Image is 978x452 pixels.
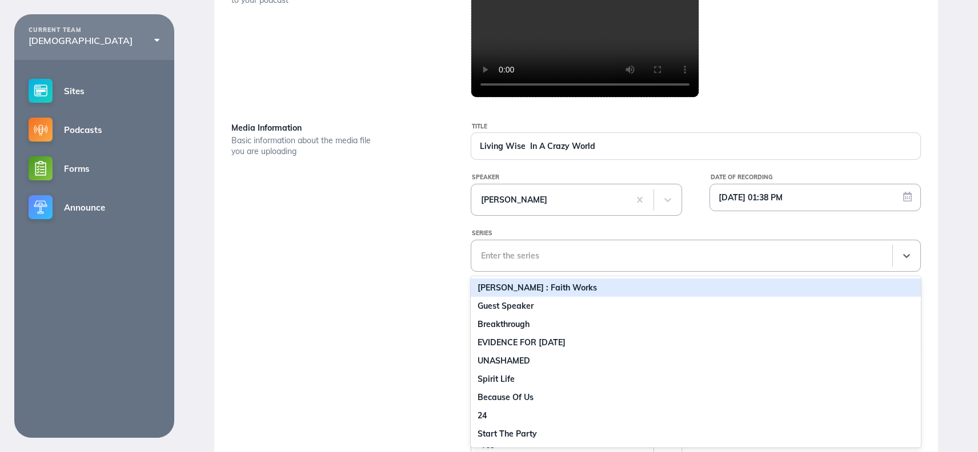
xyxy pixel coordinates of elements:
div: UNASHAMED [471,352,921,370]
img: podcasts-small@2x.png [29,118,53,142]
a: Announce [14,188,174,227]
img: sites-small@2x.png [29,79,53,103]
div: Spirit Life [471,370,921,388]
a: Forms [14,149,174,188]
div: CURRENT TEAM [29,27,160,34]
a: Podcasts [14,110,174,149]
div: Date of Recording [711,171,921,184]
div: Title [472,120,921,133]
div: Media Information [231,120,442,135]
div: Basic information about the media file you are uploading [231,135,374,157]
div: [DEMOGRAPHIC_DATA] [29,35,160,46]
div: [PERSON_NAME] : Faith Works [471,279,921,297]
div: EVIDENCE FOR [DATE] [471,333,921,352]
div: Guest Speaker [471,297,921,315]
div: Series [472,227,921,240]
a: Sites [14,71,174,110]
div: 24 [471,406,921,425]
div: Start The Party [471,425,921,443]
img: forms-small@2x.png [29,156,53,180]
div: Breakthrough [471,315,921,333]
div: Speaker [472,171,682,184]
input: SeriesEnter the series[PERSON_NAME] : Faith WorksGuest SpeakerBreakthroughEVIDENCE FOR [DATE]UNAS... [481,251,483,260]
img: announce-small@2x.png [29,195,53,219]
div: Because Of Us [471,388,921,406]
input: New Episode Title [471,133,920,159]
